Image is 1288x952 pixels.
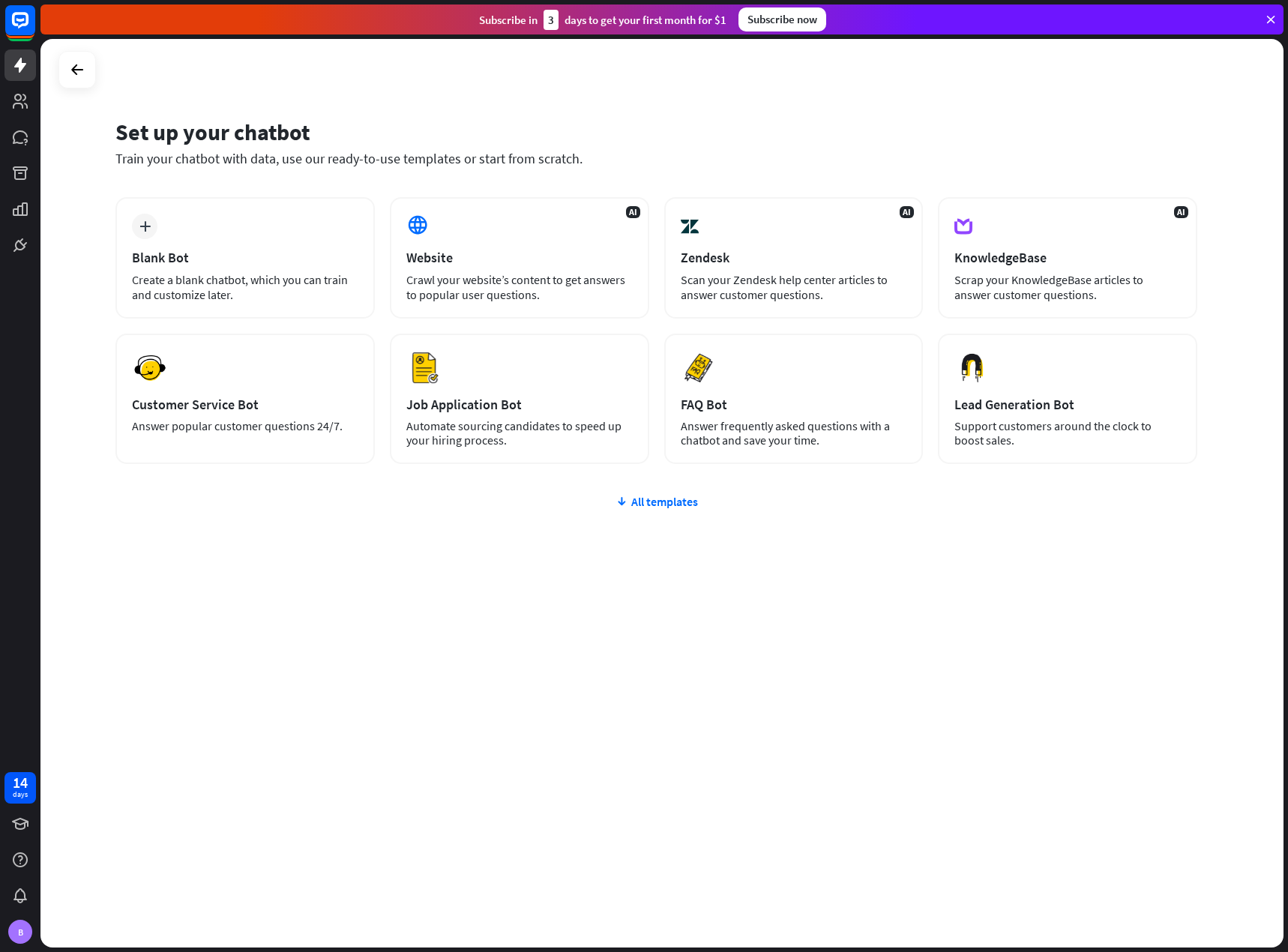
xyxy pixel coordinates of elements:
div: Blank Bot [132,249,358,266]
div: Set up your chatbot [115,118,1197,146]
div: All templates [115,494,1197,509]
div: Train your chatbot with data, use our ready-to-use templates or start from scratch. [115,150,1197,167]
div: Automate sourcing candidates to speed up your hiring process. [406,419,633,448]
div: Zendesk [681,249,907,266]
div: Subscribe in days to get your first month for $1 [479,10,726,30]
div: Crawl your website’s content to get answers to popular user questions. [406,272,633,302]
div: Job Application Bot [406,396,633,413]
div: 3 [544,10,559,30]
div: Subscribe now [738,7,826,31]
div: Scan your Zendesk help center articles to answer customer questions. [681,272,907,302]
span: AI [626,206,640,218]
div: 14 [13,776,28,789]
div: KnowledgeBase [954,249,1181,266]
div: Scrap your KnowledgeBase articles to answer customer questions. [954,272,1181,302]
div: Customer Service Bot [132,396,358,413]
a: 14 days [4,772,36,804]
div: Support customers around the clock to boost sales. [954,419,1181,448]
div: Create a blank chatbot, which you can train and customize later. [132,272,358,302]
span: AI [1174,206,1188,218]
div: days [13,789,28,800]
div: FAQ Bot [681,396,907,413]
div: Lead Generation Bot [954,396,1181,413]
div: Answer frequently asked questions with a chatbot and save your time. [681,419,907,448]
i: plus [139,221,151,232]
div: Website [406,249,633,266]
div: B [8,920,32,944]
span: AI [900,206,914,218]
div: Answer popular customer questions 24/7. [132,419,358,433]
